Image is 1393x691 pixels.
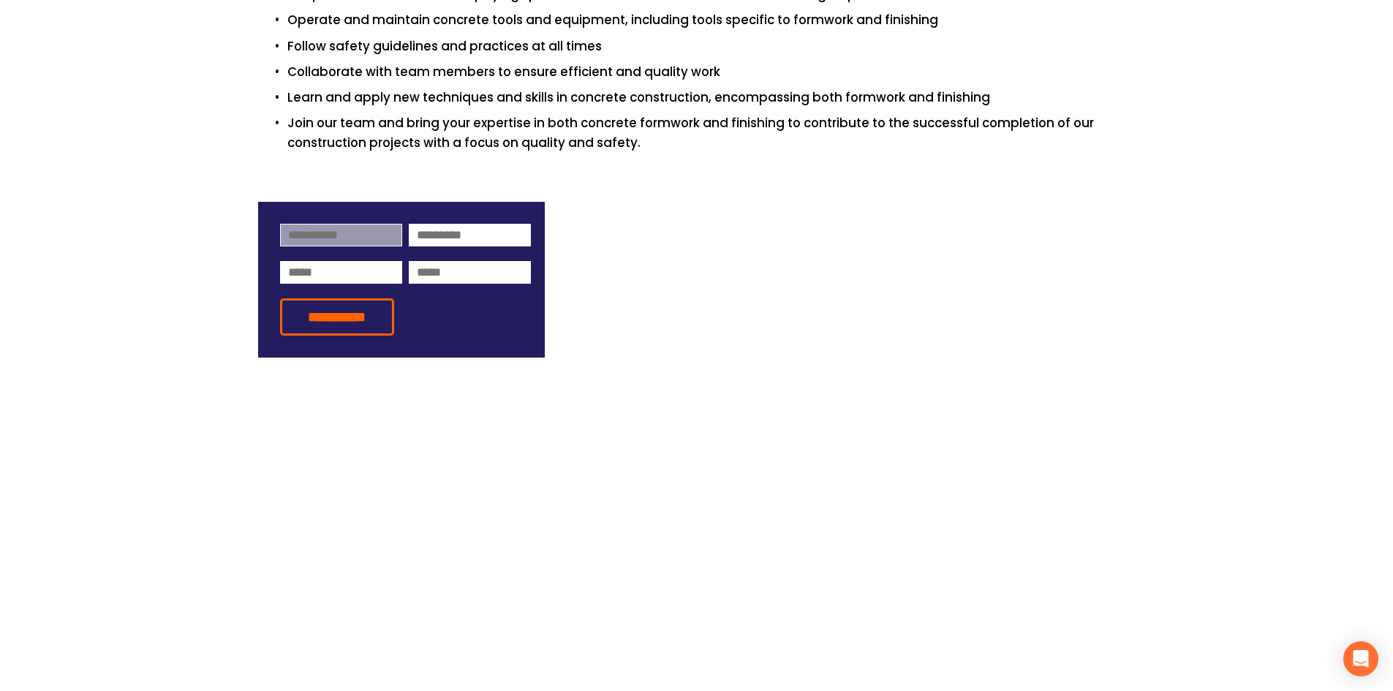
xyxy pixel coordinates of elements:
[287,62,1136,82] p: Collaborate with team members to ensure efficient and quality work
[287,113,1136,153] p: Join our team and bring your expertise in both concrete formwork and finishing to contribute to t...
[287,10,1136,30] p: Operate and maintain concrete tools and equipment, including tools specific to formwork and finis...
[287,37,1136,56] p: Follow safety guidelines and practices at all times
[1343,641,1378,676] div: Open Intercom Messenger
[287,88,1136,107] p: Learn and apply new techniques and skills in concrete construction, encompassing both formwork an...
